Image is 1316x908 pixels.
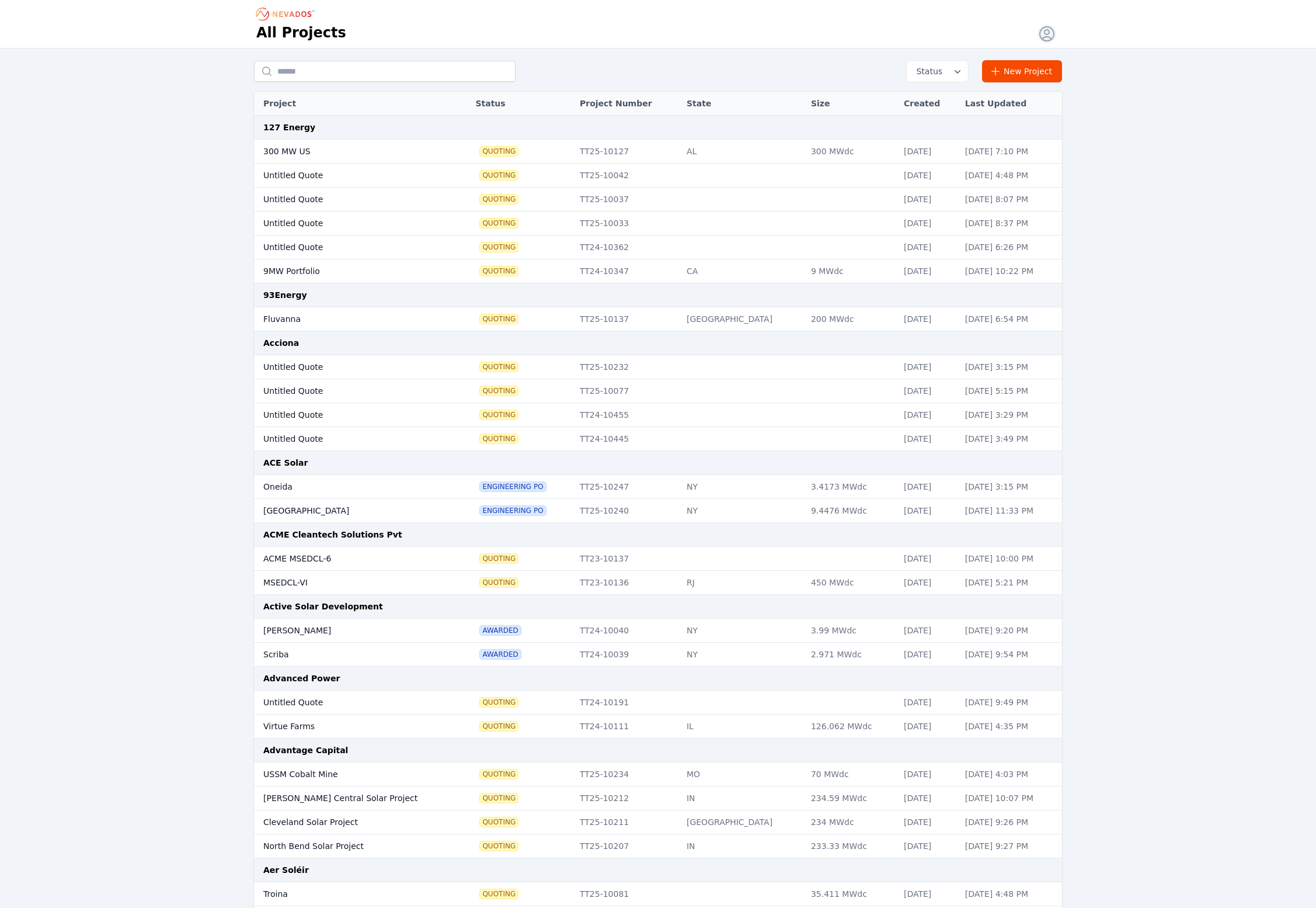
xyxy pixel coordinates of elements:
[254,547,440,571] td: ACME MSEDCL-6
[480,506,545,515] span: Engineering PO
[898,92,959,116] th: Created
[574,547,681,571] td: TT23-10137
[959,379,1062,403] td: [DATE] 5:15 PM
[898,834,959,858] td: [DATE]
[254,691,440,715] td: Untitled Quote
[681,92,805,116] th: State
[898,188,959,212] td: [DATE]
[574,763,681,786] td: TT25-10234
[254,810,1062,834] tr: Cleveland Solar ProjectQuotingTT25-10211[GEOGRAPHIC_DATA]234 MWdc[DATE][DATE] 9:26 PM
[254,499,1062,523] tr: [GEOGRAPHIC_DATA]Engineering POTT25-10240NY9.4476 MWdc[DATE][DATE] 11:33 PM
[480,386,518,396] span: Quoting
[254,763,1062,786] tr: USSM Cobalt MineQuotingTT25-10234MO70 MWdc[DATE][DATE] 4:03 PM
[480,626,520,635] span: Awarded
[574,786,681,810] td: TT25-10212
[959,810,1062,834] td: [DATE] 9:26 PM
[254,523,1062,547] td: ACME Cleantech Solutions Pvt
[681,763,805,786] td: MO
[574,235,681,259] td: TT24-10362
[681,259,805,283] td: CA
[254,259,440,283] td: 9MW Portfolio
[254,331,1062,355] td: Acciona
[256,23,346,42] h1: All Projects
[469,92,574,116] th: Status
[254,475,440,499] td: Oneida
[898,164,959,188] td: [DATE]
[805,92,898,116] th: Size
[574,212,681,235] td: TT25-10033
[480,793,518,803] span: Quoting
[254,235,1062,259] tr: Untitled QuoteQuotingTT24-10362[DATE][DATE] 6:26 PM
[681,475,805,499] td: NY
[898,235,959,259] td: [DATE]
[254,403,440,427] td: Untitled Quote
[805,499,898,523] td: 9.4476 MWdc
[898,307,959,331] td: [DATE]
[480,266,518,276] span: Quoting
[574,164,681,188] td: TT25-10042
[805,715,898,739] td: 126.062 MWdc
[959,547,1062,571] td: [DATE] 10:00 PM
[254,379,1062,403] tr: Untitled QuoteQuotingTT25-10077[DATE][DATE] 5:15 PM
[898,259,959,283] td: [DATE]
[959,882,1062,906] td: [DATE] 4:48 PM
[574,715,681,739] td: TT24-10111
[574,259,681,283] td: TT24-10347
[898,715,959,739] td: [DATE]
[574,403,681,427] td: TT24-10455
[254,810,440,834] td: Cleveland Solar Project
[898,140,959,164] td: [DATE]
[898,786,959,810] td: [DATE]
[959,259,1062,283] td: [DATE] 10:22 PM
[805,643,898,667] td: 2.971 MWdc
[681,307,805,331] td: [GEOGRAPHIC_DATA]
[898,403,959,427] td: [DATE]
[959,786,1062,810] td: [DATE] 10:07 PM
[254,475,1062,499] tr: OneidaEngineering POTT25-10247NY3.4173 MWdc[DATE][DATE] 3:15 PM
[805,786,898,810] td: 234.59 MWdc
[959,475,1062,499] td: [DATE] 3:15 PM
[898,212,959,235] td: [DATE]
[574,427,681,451] td: TT24-10445
[254,882,1062,906] tr: TroinaQuotingTT25-1008135.411 MWdc[DATE][DATE] 4:48 PM
[898,547,959,571] td: [DATE]
[681,499,805,523] td: NY
[480,770,518,779] span: Quoting
[898,475,959,499] td: [DATE]
[574,188,681,212] td: TT25-10037
[254,116,1062,140] td: 127 Energy
[254,547,1062,571] tr: ACME MSEDCL-6QuotingTT23-10137[DATE][DATE] 10:00 PM
[254,212,440,235] td: Untitled Quote
[898,571,959,595] td: [DATE]
[480,362,518,372] span: Quoting
[254,619,1062,643] tr: [PERSON_NAME]AwardedTT24-10040NY3.99 MWdc[DATE][DATE] 9:20 PM
[959,92,1062,116] th: Last Updated
[959,355,1062,379] td: [DATE] 3:15 PM
[805,763,898,786] td: 70 MWdc
[254,235,440,259] td: Untitled Quote
[480,722,518,731] span: Quoting
[254,571,440,595] td: MSEDCL-VI
[898,643,959,667] td: [DATE]
[574,307,681,331] td: TT25-10137
[681,619,805,643] td: NY
[959,403,1062,427] td: [DATE] 3:29 PM
[254,691,1062,715] tr: Untitled QuoteQuotingTT24-10191[DATE][DATE] 9:49 PM
[982,60,1062,82] a: New Project
[574,810,681,834] td: TT25-10211
[480,147,518,156] span: Quoting
[681,643,805,667] td: NY
[805,834,898,858] td: 233.33 MWdc
[480,817,518,827] span: Quoting
[959,427,1062,451] td: [DATE] 3:49 PM
[959,571,1062,595] td: [DATE] 5:21 PM
[959,619,1062,643] td: [DATE] 9:20 PM
[480,171,518,180] span: Quoting
[959,235,1062,259] td: [DATE] 6:26 PM
[256,5,318,23] nav: Breadcrumb
[574,92,681,116] th: Project Number
[254,355,440,379] td: Untitled Quote
[254,403,1062,427] tr: Untitled QuoteQuotingTT24-10455[DATE][DATE] 3:29 PM
[254,786,440,810] td: [PERSON_NAME] Central Solar Project
[898,691,959,715] td: [DATE]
